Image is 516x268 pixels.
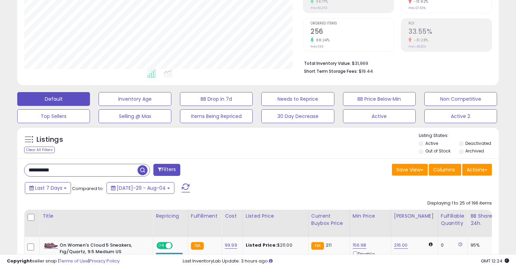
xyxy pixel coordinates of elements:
label: Deactivated [465,140,491,146]
div: $211.00 [246,242,303,248]
button: Actions [462,164,492,176]
div: Listed Price [246,212,305,220]
small: FBA [311,242,324,250]
button: Last 7 Days [25,182,71,194]
div: Cost [225,212,240,220]
button: Filters [153,164,180,176]
span: [DATE]-29 - Aug-04 [117,185,166,191]
div: Title [42,212,150,220]
b: Total Inventory Value: [304,60,351,66]
a: Privacy Policy [89,258,120,264]
span: 2025-08-12 12:24 GMT [481,258,509,264]
button: Needs to Reprice [261,92,334,106]
li: $31,969 [304,59,487,67]
small: FBA [191,242,204,250]
div: 95% [471,242,493,248]
button: BB Price Below Min [343,92,416,106]
div: Clear All Filters [24,147,55,153]
span: ROI [408,22,492,26]
span: Last 7 Days [35,185,62,191]
div: Fulfillable Quantity [441,212,465,227]
span: OFF [172,243,183,249]
button: Top Sellers [17,109,90,123]
h2: 33.55% [408,28,492,37]
a: 99.99 [225,242,237,249]
button: 30 Day Decrease [261,109,334,123]
label: Out of Stock [425,148,451,154]
button: Non Competitive [424,92,497,106]
div: Current Buybox Price [311,212,347,227]
small: 88.24% [314,38,330,43]
a: Terms of Use [59,258,88,264]
button: Selling @ Max [99,109,171,123]
button: Save View [392,164,428,176]
div: Min Price [353,212,388,220]
small: -31.28% [412,38,428,43]
button: BB Drop in 7d [180,92,253,106]
button: Active 2 [424,109,497,123]
span: $19.44 [359,68,373,75]
div: Fulfillment [191,212,219,220]
img: 517ZTkZXdvL._SL40_.jpg [44,242,58,248]
b: On Women's Cloud 5 Sneakers, Fig/Quartz, 9.5 Medium US [60,242,143,257]
small: Prev: 21.63% [408,6,426,10]
span: 211 [326,242,331,248]
div: seller snap | | [7,258,120,265]
span: ON [157,243,166,249]
div: Last InventoryLab Update: 3 hours ago. [183,258,509,265]
label: Archived [465,148,484,154]
label: Active [425,140,438,146]
button: Columns [429,164,461,176]
button: Inventory Age [99,92,171,106]
b: Listed Price: [246,242,277,248]
div: BB Share 24h. [471,212,496,227]
small: Prev: 48.82% [408,44,426,49]
a: 156.98 [353,242,366,249]
div: [PERSON_NAME] [394,212,435,220]
strong: Copyright [7,258,32,264]
span: Columns [433,166,455,173]
b: Short Term Storage Fees: [304,68,358,74]
div: Repricing [156,212,185,220]
a: 216.00 [394,242,408,249]
div: Displaying 1 to 25 of 196 items [427,200,492,207]
small: Prev: $1,253 [311,6,327,10]
div: 0 [441,242,462,248]
button: [DATE]-29 - Aug-04 [107,182,174,194]
button: Items Being Repriced [180,109,253,123]
h5: Listings [37,135,63,145]
button: Active [343,109,416,123]
button: Default [17,92,90,106]
span: Ordered Items [311,22,394,26]
p: Listing States: [419,132,499,139]
span: Compared to: [72,185,104,192]
h2: 256 [311,28,394,37]
small: Prev: 136 [311,44,323,49]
